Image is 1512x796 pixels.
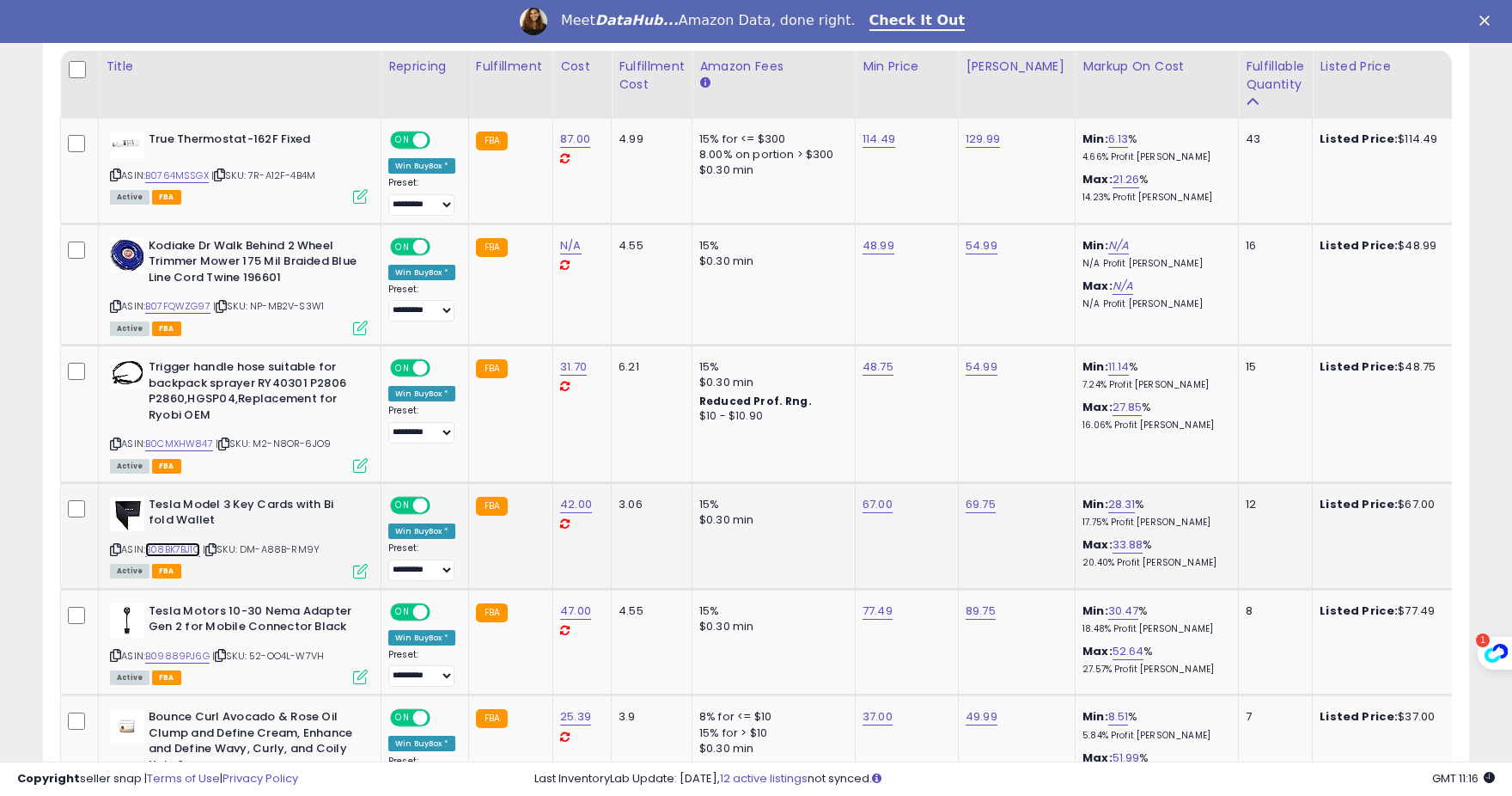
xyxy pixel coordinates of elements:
[388,284,455,322] div: Preset:
[1108,603,1139,620] a: 30.47
[520,8,547,35] img: Profile image for Georgie
[966,708,997,726] a: 49.99
[145,437,213,451] a: B0CMXHW847
[17,770,80,787] strong: Copyright
[110,132,368,203] div: ASIN:
[392,711,413,726] span: ON
[619,497,679,512] div: 3.06
[1246,359,1299,375] div: 15
[392,361,413,376] span: ON
[106,58,374,76] div: Title
[869,12,966,31] a: Check It Out
[110,709,144,744] img: 311KABJnnpL._SL40_.jpg
[1082,730,1225,742] p: 5.84% Profit [PERSON_NAME]
[1082,172,1225,204] div: %
[110,564,149,579] span: All listings currently available for purchase on Amazon
[699,741,842,756] div: $0.30 min
[110,238,144,272] img: 51mKcVa7dXL._SL40_.jpg
[699,132,842,147] div: 15% for <= $300
[699,254,842,269] div: $0.30 min
[1108,708,1129,726] a: 8.51
[1246,709,1299,725] div: 7
[1082,399,1113,415] b: Max:
[1082,151,1225,163] p: 4.66% Profit [PERSON_NAME]
[699,497,842,512] div: 15%
[560,58,604,76] div: Cost
[1082,496,1108,512] b: Min:
[1082,708,1108,725] b: Min:
[1082,400,1225,432] div: %
[152,190,181,205] span: FBA
[203,542,320,556] span: | SKU: DM-A88B-RM9Y
[1108,496,1136,513] a: 28.31
[1320,132,1462,147] div: $114.49
[110,603,368,683] div: ASIN:
[1082,603,1225,635] div: %
[428,604,455,619] span: OFF
[966,603,996,620] a: 89.75
[699,603,842,619] div: 15%
[699,709,842,725] div: 8% for <= $10
[1320,709,1462,725] div: $37.00
[110,238,368,334] div: ASIN:
[145,299,210,314] a: B07FQWZG97
[1082,278,1113,294] b: Max:
[561,12,856,29] div: Meet Amazon Data, done right.
[1479,15,1497,26] div: Close
[392,239,413,254] span: ON
[1082,131,1108,147] b: Min:
[17,771,298,787] div: seller snap | |
[223,770,298,787] a: Privacy Policy
[1082,643,1113,659] b: Max:
[1082,358,1108,375] b: Min:
[1082,537,1225,569] div: %
[699,162,842,178] div: $0.30 min
[1082,298,1225,310] p: N/A Profit [PERSON_NAME]
[699,58,848,76] div: Amazon Fees
[1320,496,1398,512] b: Listed Price:
[152,459,181,474] span: FBA
[1320,359,1462,375] div: $48.75
[1108,131,1129,148] a: 6.13
[1082,557,1225,569] p: 20.40% Profit [PERSON_NAME]
[149,603,357,640] b: Tesla Motors 10-30 Nema Adapter Gen 2 for Mobile Connector Black
[966,237,997,254] a: 54.99
[560,496,592,513] a: 42.00
[1082,258,1225,270] p: N/A Profit [PERSON_NAME]
[966,496,996,513] a: 69.75
[476,497,508,516] small: FBA
[392,498,413,512] span: ON
[476,132,508,150] small: FBA
[392,132,413,147] span: ON
[1246,238,1299,254] div: 16
[388,649,455,688] div: Preset:
[388,265,455,280] div: Win BuyBox *
[388,386,455,401] div: Win BuyBox *
[476,238,508,257] small: FBA
[476,709,508,728] small: FBA
[619,709,679,725] div: 3.9
[216,437,331,450] span: | SKU: M2-N8OR-6JO9
[213,299,324,313] span: | SKU: NP-MB2V-S3W1
[110,190,149,205] span: All listings currently available for purchase on Amazon
[619,603,679,619] div: 4.55
[1246,497,1299,512] div: 12
[1432,770,1495,787] span: 2025-09-9 11:16 GMT
[152,564,181,579] span: FBA
[145,649,210,664] a: B09889PJ6G
[1108,237,1129,254] a: N/A
[149,132,357,152] b: True Thermostat-162F Fixed
[211,168,315,182] span: | SKU: 7R-A12F-4B4M
[1082,623,1225,635] p: 18.48% Profit [PERSON_NAME]
[619,58,685,94] div: Fulfillment Cost
[476,58,546,76] div: Fulfillment
[699,359,842,375] div: 15%
[110,670,149,685] span: All listings currently available for purchase on Amazon
[388,542,455,581] div: Preset:
[966,131,1000,148] a: 129.99
[699,619,842,634] div: $0.30 min
[863,358,893,376] a: 48.75
[145,168,209,183] a: B0764MSSGX
[1082,132,1225,163] div: %
[149,238,357,291] b: Kodiake Dr Walk Behind 2 Wheel Trimmer Mower 175 Mil Braided Blue Line Cord Twine 196601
